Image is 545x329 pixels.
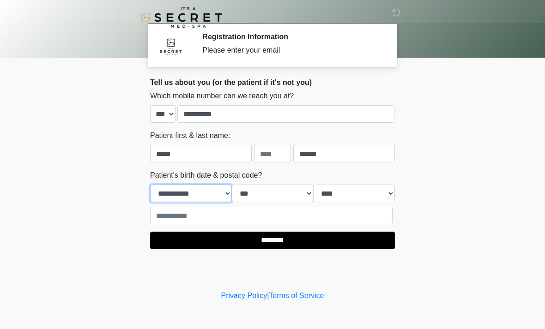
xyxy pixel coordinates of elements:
div: Please enter your email [202,45,381,56]
label: Patient's birth date & postal code? [150,170,262,181]
a: Terms of Service [269,292,324,299]
h2: Registration Information [202,32,381,41]
img: Agent Avatar [157,32,185,60]
label: Which mobile number can we reach you at? [150,90,294,102]
a: Privacy Policy [221,292,267,299]
label: Patient first & last name: [150,130,230,141]
img: It's A Secret Med Spa Logo [141,7,222,28]
a: | [267,292,269,299]
h2: Tell us about you (or the patient if it's not you) [150,78,395,87]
